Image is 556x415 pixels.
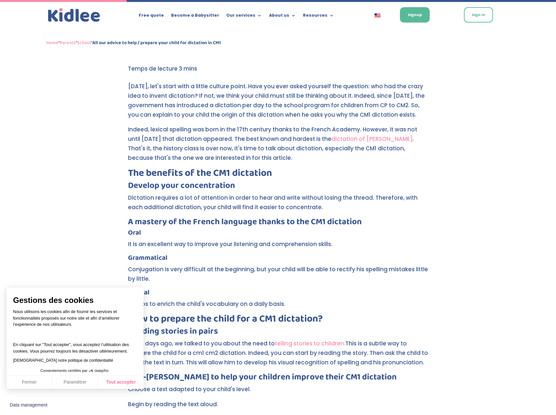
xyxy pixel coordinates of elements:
[128,82,428,125] p: [DATE], let's start with a little culture point. Have you ever asked yourself the question: who h...
[46,39,221,47] span: " " "
[171,13,219,20] a: Become a Babysitter
[331,135,413,143] a: dictation of [PERSON_NAME]
[128,373,428,385] h3: A 10-[PERSON_NAME] to help your children improve their CM1 dictation
[13,308,137,332] p: Nous utilisons les cookies afin de fournir les services et fonctionnalités proposés sur notre sit...
[7,375,52,389] button: Fermer
[6,398,51,412] button: Fermer le widget sans consentement
[269,13,296,20] a: About us
[128,327,428,339] h3: Reading stories in pairs
[46,7,102,24] a: Kidlee Logo
[226,13,262,20] a: Our services
[128,400,428,415] p: Begin by reading the text aloud.
[128,125,428,168] p: Indeed, lexical spelling was born in the 17th century thanks to the French Academy. However, it w...
[374,13,380,17] img: English
[60,39,76,47] a: Parents
[128,181,428,193] h3: Develop your concentration
[46,39,58,47] a: Home
[89,361,108,381] svg: Axeptio
[128,229,428,240] h4: Oral
[128,314,428,327] h2: How to prepare the child for a CM1 dictation?
[40,369,87,373] span: Consentements certifiés par
[13,335,137,355] p: En cliquant sur ”Tout accepter”, vous acceptez l’utilisation des cookies. Vous pourrez toujours l...
[128,168,428,181] h2: The benefits of the CM1 dictation
[275,340,345,347] a: telling stories to children.
[464,7,493,23] a: Sign In
[303,13,334,20] a: Resources
[400,7,430,23] a: Signup
[98,375,144,389] button: Tout accepter
[128,265,428,289] p: Conjugation is very difficult at the beginning, but your child will be able to rectify his spelli...
[128,339,428,373] p: A few days ago, we talked to you about the need to This is a subtle way to prepare the child for ...
[128,289,428,299] h4: Lexical
[52,375,98,389] button: Paramétrer
[128,385,428,400] p: Choose a text adapted to your child's level.
[37,367,113,375] button: Consentements certifiés par
[128,218,428,229] h3: A mastery of the French language thanks to the CM1 dictation
[13,295,137,305] span: Gestions des cookies
[46,7,102,24] img: logo_kidlee_blue
[128,240,428,255] p: It is an excellent way to improve your listening and comprehension skills.
[128,193,428,218] p: Dictation requires a lot of attention in order to hear and write without losing the thread. There...
[10,402,47,408] span: Data management
[128,255,428,265] h4: Grammatical
[92,39,221,47] strong: All our advice to help / prepare your child for dictation in CM1
[13,358,113,363] a: [DEMOGRAPHIC_DATA] notre politique de confidentialité
[139,13,164,20] a: Free quote
[128,299,428,314] p: It helps to enrich the child's vocabulary on a daily basis.
[77,39,91,47] a: School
